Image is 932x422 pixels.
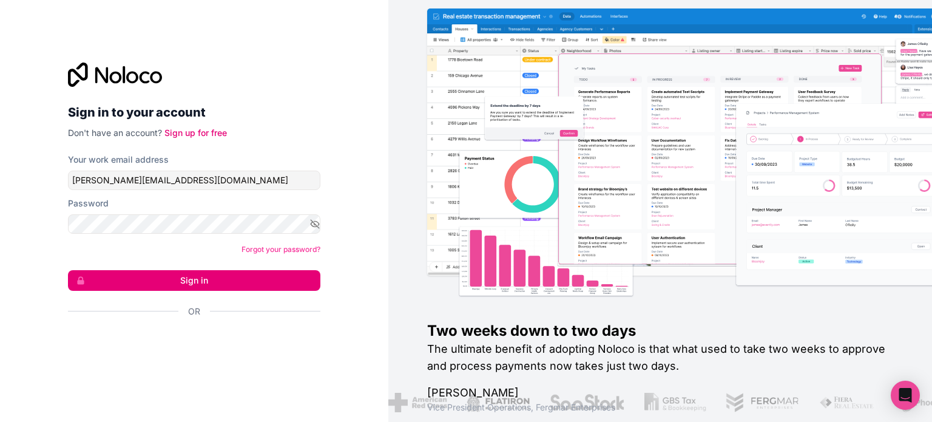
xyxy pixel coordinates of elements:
[68,214,320,234] input: Password
[241,245,320,254] a: Forgot your password?
[68,128,162,138] span: Don't have an account?
[427,321,893,341] h1: Two weeks down to two days
[427,384,893,401] h1: [PERSON_NAME]
[385,393,444,412] img: /assets/american-red-cross-BAupjrZR.png
[164,128,227,138] a: Sign up for free
[891,381,920,410] div: Open Intercom Messenger
[427,341,893,375] h2: The ultimate benefit of adopting Noloco is that what used to take two weeks to approve and proces...
[188,305,200,318] span: Or
[68,101,320,123] h2: Sign in to your account
[68,171,320,190] input: Email address
[62,331,317,358] iframe: Sign in with Google Button
[68,154,169,166] label: Your work email address
[68,270,320,291] button: Sign in
[68,197,109,209] label: Password
[427,401,893,413] h1: Vice President Operations , Fergmar Enterprises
